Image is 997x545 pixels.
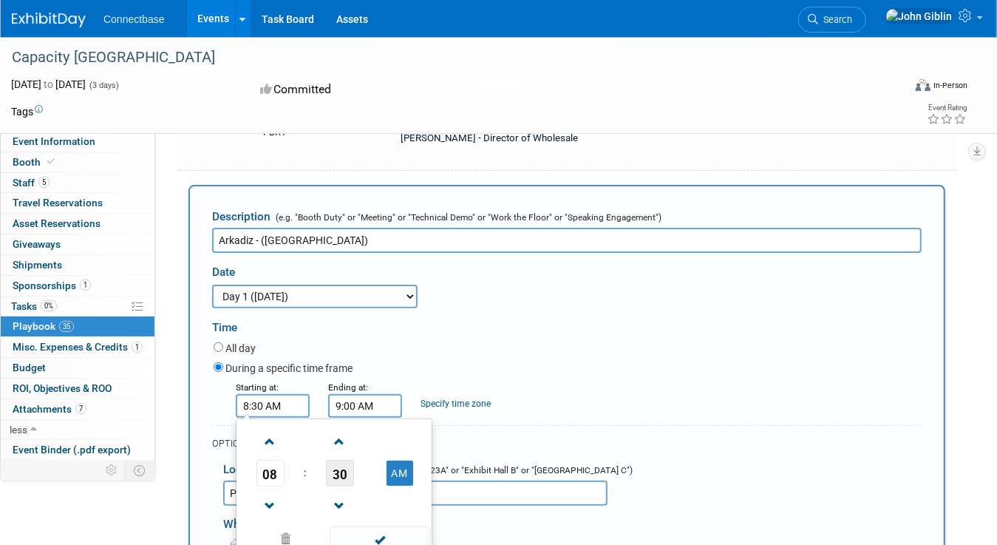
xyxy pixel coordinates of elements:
[387,461,413,486] button: AM
[212,253,495,285] div: Date
[1,297,154,316] a: Tasks0%
[798,7,866,33] a: Search
[99,461,125,480] td: Personalize Event Tab Strip
[212,308,922,339] div: Time
[125,461,155,480] td: Toggle Event Tabs
[41,78,55,90] span: to
[388,127,741,152] div: [PERSON_NAME] - Director of Wholesale
[270,465,633,475] span: (e.g. "Exhibit Booth" or "Meeting Room 123A" or "Exhibit Hall B" or "[GEOGRAPHIC_DATA] C")
[1,276,154,296] a: Sponsorships1
[13,197,103,209] span: Travel Reservations
[223,463,268,476] span: Location
[7,44,886,71] div: Capacity [GEOGRAPHIC_DATA]
[927,104,967,112] div: Event Rating
[13,341,143,353] span: Misc. Expenses & Credits
[273,212,661,223] span: (e.g. "Booth Duty" or "Meeting" or "Technical Demo" or "Work the Floor" or "Speaking Engagement")
[13,259,62,271] span: Shipments
[9,50,44,62] b: Arcadiz
[80,280,91,291] span: 1
[1,440,154,460] a: Event Binder (.pdf export)
[1,152,154,172] a: Booth
[225,341,256,356] label: All day
[223,510,922,534] div: Who's involved?
[41,300,57,311] span: 0%
[13,280,91,291] span: Sponsorships
[12,13,86,27] img: ExhibitDay
[326,460,354,487] span: Pick Minute
[1,337,154,357] a: Misc. Expenses & Credits1
[13,217,101,229] span: Asset Reservations
[885,8,953,24] img: John Giblin
[301,460,309,487] td: :
[75,403,86,414] span: 7
[13,444,131,456] span: Event Binder (.pdf export)
[10,424,27,436] span: less
[1,173,154,193] a: Staff5
[103,13,165,25] span: Connectbase
[132,342,143,353] span: 1
[326,422,354,460] a: Increment Minute
[1,399,154,419] a: Attachments7
[421,399,491,409] a: Specify time zone
[11,104,43,119] td: Tags
[818,14,852,25] span: Search
[256,422,285,460] a: Increment Hour
[826,77,967,99] div: Event Format
[1,358,154,378] a: Budget
[13,177,50,189] span: Staff
[326,487,354,524] a: Decrement Minute
[1,214,154,234] a: Asset Reservations
[212,437,922,450] div: OPTIONAL DETAILS:
[11,300,57,312] span: Tasks
[38,177,50,188] span: 5
[13,382,112,394] span: ROI, Objectives & ROO
[88,81,119,90] span: (3 days)
[256,77,559,103] div: Committed
[13,403,86,415] span: Attachments
[60,50,432,62] b: [GEOGRAPHIC_DATA]-based provider of business-critical connectivity solutions
[8,6,677,78] body: Rich Text Area. Press ALT-0 for help.
[328,394,402,418] input: End Time
[916,79,930,91] img: Format-Inperson.png
[256,460,285,487] span: Pick Hour
[11,78,86,90] span: [DATE] [DATE]
[1,379,154,399] a: ROI, Objectives & ROO
[328,382,368,393] small: Ending at:
[13,238,61,250] span: Giveaways
[225,361,353,376] label: During a specific time frame
[256,487,285,524] a: Decrement Hour
[13,156,58,168] span: Booth
[236,382,279,393] small: Starting at:
[1,255,154,275] a: Shipments
[1,420,154,440] a: less
[933,80,967,91] div: In-Person
[212,210,270,223] span: Description
[59,321,74,332] span: 35
[13,362,46,373] span: Budget
[236,394,310,418] input: Start Time
[13,135,95,147] span: Event Information
[13,320,74,332] span: Playbook
[1,234,154,254] a: Giveaways
[1,132,154,152] a: Event Information
[1,193,154,213] a: Travel Reservations
[9,6,676,78] p: Meeting with [PERSON_NAME] [PERSON_NAME] (Arcadiz) at PBR 1 - Ground Floor Network Infrastructure...
[47,158,55,166] i: Booth reservation complete
[1,316,154,336] a: Playbook35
